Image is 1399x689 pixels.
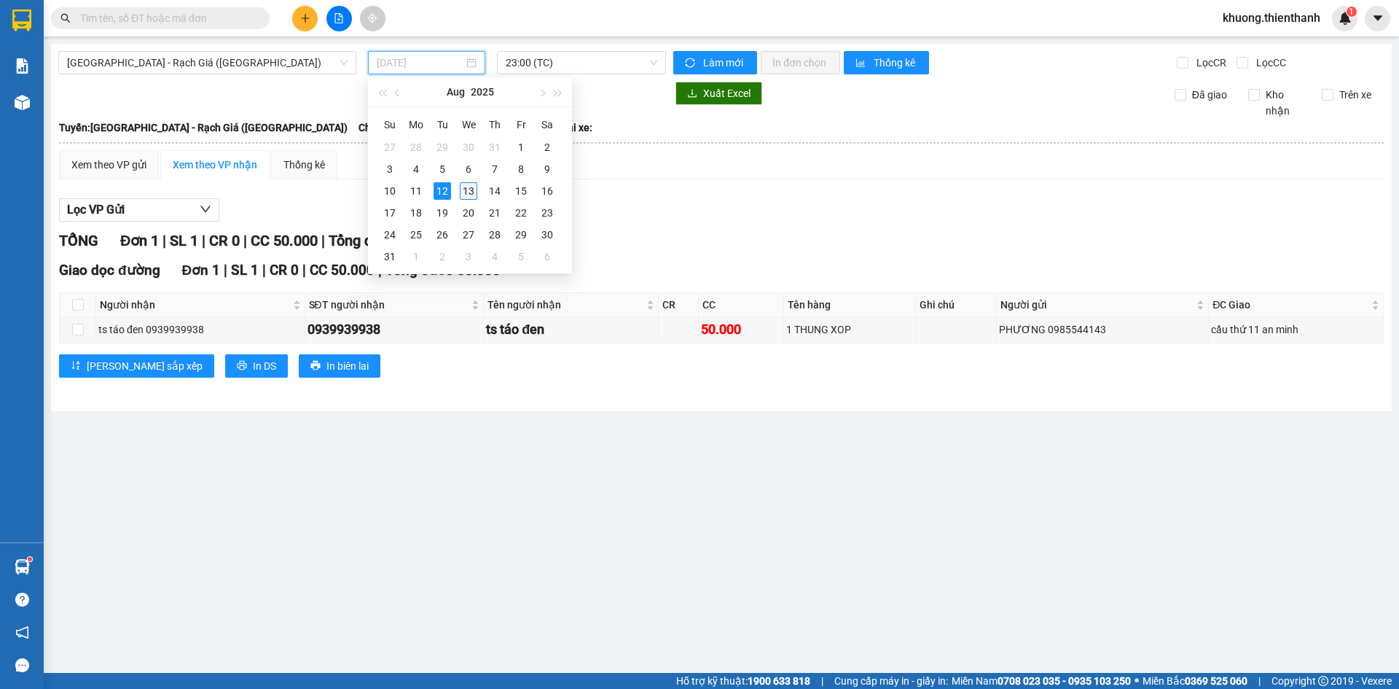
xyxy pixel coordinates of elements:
td: 2025-08-18 [403,202,429,224]
button: syncLàm mới [673,51,757,74]
span: Tổng cước 50.000 [329,232,445,249]
td: 2025-08-06 [455,158,482,180]
span: printer [237,360,247,372]
div: Xem theo VP gửi [71,157,146,173]
img: warehouse-icon [15,95,30,110]
div: 4 [486,248,503,265]
button: printerIn biên lai [299,354,380,378]
span: [PERSON_NAME] sắp xếp [87,358,203,374]
td: 2025-08-12 [429,180,455,202]
div: 31 [381,248,399,265]
span: Chuyến: (23:00 [DATE]) [358,120,465,136]
strong: 0369 525 060 [1185,675,1247,687]
div: 26 [434,226,451,244]
span: notification [15,626,29,639]
span: In biên lai [326,358,369,374]
b: Tuyến: [GEOGRAPHIC_DATA] - Rạch Giá ([GEOGRAPHIC_DATA]) [59,122,348,133]
th: We [455,113,482,136]
div: cầu thứ 11 an minh [1211,322,1381,338]
div: PHƯƠNG 0985544143 [999,322,1206,338]
span: question-circle [15,593,29,607]
button: plus [292,6,318,31]
td: 2025-08-31 [377,246,403,268]
span: Cung cấp máy in - giấy in: [834,673,948,689]
td: 2025-09-02 [429,246,455,268]
td: 2025-09-01 [403,246,429,268]
div: 9 [538,160,556,178]
td: 2025-08-01 [508,136,534,158]
td: 2025-08-22 [508,202,534,224]
td: 2025-08-17 [377,202,403,224]
div: 24 [381,226,399,244]
div: 25 [407,226,425,244]
td: 2025-08-21 [482,202,508,224]
div: 1 [407,248,425,265]
span: sort-ascending [71,360,81,372]
input: 12/08/2025 [377,55,463,71]
div: 7 [486,160,503,178]
td: 2025-07-30 [455,136,482,158]
span: ⚪️ [1135,678,1139,684]
span: Xuất Excel [703,85,751,101]
td: 2025-08-13 [455,180,482,202]
div: 50.000 [701,319,781,340]
div: 8 [512,160,530,178]
span: SĐT người nhận [309,297,469,313]
span: ĐC Giao [1212,297,1368,313]
img: solution-icon [15,58,30,74]
span: caret-down [1371,12,1384,25]
span: Hỗ trợ kỹ thuật: [676,673,810,689]
div: 20 [460,204,477,222]
button: printerIn DS [225,354,288,378]
th: CR [659,293,699,317]
strong: 1900 633 818 [748,675,810,687]
span: khuong.thienthanh [1211,9,1332,27]
span: sync [685,58,697,69]
td: 2025-08-10 [377,180,403,202]
div: 6 [538,248,556,265]
div: 12 [434,182,451,200]
th: Mo [403,113,429,136]
td: 2025-07-31 [482,136,508,158]
div: 4 [407,160,425,178]
span: | [821,673,823,689]
div: 18 [407,204,425,222]
div: 30 [460,139,477,156]
div: 5 [434,160,451,178]
span: SL 1 [170,232,198,249]
td: 2025-08-19 [429,202,455,224]
span: In DS [253,358,276,374]
span: CR 0 [209,232,240,249]
td: 2025-08-05 [429,158,455,180]
div: 29 [434,139,451,156]
span: | [162,232,166,249]
td: 2025-09-05 [508,246,534,268]
span: copyright [1318,676,1328,686]
div: 15 [512,182,530,200]
div: 31 [486,139,503,156]
td: 2025-08-11 [403,180,429,202]
td: 2025-08-16 [534,180,560,202]
span: Lọc CC [1250,55,1288,71]
div: 29 [512,226,530,244]
span: aim [367,13,377,23]
sup: 1 [28,557,32,561]
span: Sài Gòn - Rạch Giá (Hàng Hoá) [67,52,348,74]
span: | [1258,673,1261,689]
td: 2025-09-03 [455,246,482,268]
span: | [262,262,266,279]
button: downloadXuất Excel [675,82,762,105]
td: 2025-08-14 [482,180,508,202]
div: 11 [407,182,425,200]
td: 2025-07-28 [403,136,429,158]
div: 0939939938 [307,319,482,340]
div: 30 [538,226,556,244]
button: caret-down [1365,6,1390,31]
span: plus [300,13,310,23]
strong: 0708 023 035 - 0935 103 250 [998,675,1131,687]
td: 2025-08-30 [534,224,560,246]
div: 2 [434,248,451,265]
th: Su [377,113,403,136]
td: 2025-09-06 [534,246,560,268]
span: CR 0 [270,262,299,279]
